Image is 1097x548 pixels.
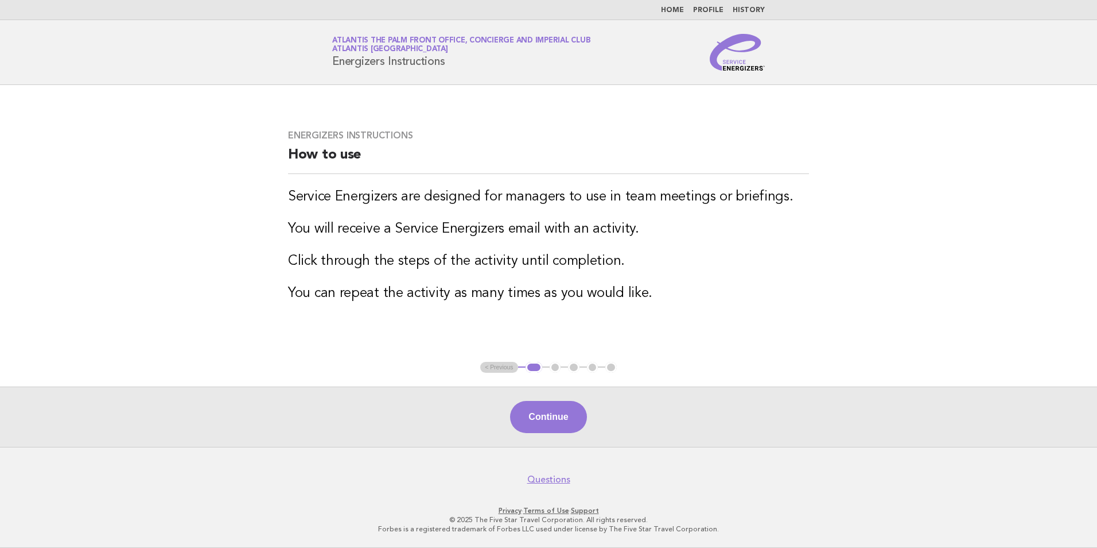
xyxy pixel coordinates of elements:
[510,401,586,433] button: Continue
[332,37,590,67] h1: Energizers Instructions
[288,130,809,141] h3: Energizers Instructions
[288,252,809,271] h3: Click through the steps of the activity until completion.
[661,7,684,14] a: Home
[288,220,809,238] h3: You will receive a Service Energizers email with an activity.
[332,46,448,53] span: Atlantis [GEOGRAPHIC_DATA]
[332,37,590,53] a: Atlantis The Palm Front Office, Concierge and Imperial ClubAtlantis [GEOGRAPHIC_DATA]
[288,188,809,206] h3: Service Energizers are designed for managers to use in team meetings or briefings.
[197,524,900,534] p: Forbes is a registered trademark of Forbes LLC used under license by The Five Star Travel Corpora...
[288,146,809,174] h2: How to use
[571,507,599,515] a: Support
[197,506,900,515] p: · ·
[733,7,765,14] a: History
[526,362,542,373] button: 1
[527,474,570,485] a: Questions
[197,515,900,524] p: © 2025 The Five Star Travel Corporation. All rights reserved.
[288,284,809,303] h3: You can repeat the activity as many times as you would like.
[523,507,569,515] a: Terms of Use
[499,507,522,515] a: Privacy
[710,34,765,71] img: Service Energizers
[693,7,723,14] a: Profile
